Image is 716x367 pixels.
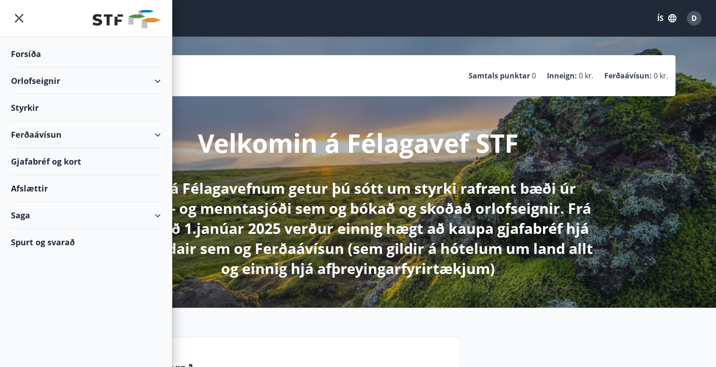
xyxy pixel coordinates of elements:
button: D [683,7,705,29]
p: Ferðaávísun : [604,71,652,81]
div: Forsíða [11,41,161,67]
span: 0 kr. [654,71,668,81]
p: Hér á Félagavefnum getur þú sótt um styrki rafrænt bæði úr sjúkra- og menntasjóði sem og bókað og... [118,178,599,279]
div: Ferðaávísun [11,121,161,148]
span: 0 [532,71,536,81]
span: 0 kr. [579,71,593,81]
img: union_logo [93,10,161,28]
div: Orlofseignir [11,67,161,94]
p: Samtals punktar [469,71,530,81]
div: Saga [11,202,161,229]
div: Afslættir [11,175,161,202]
div: Styrkir [11,94,161,121]
button: menu [11,10,27,26]
p: Inneign : [547,71,577,81]
button: ÍS [652,10,681,26]
div: Gjafabréf og kort [11,148,161,175]
span: D [691,13,697,23]
p: Velkomin á Félagavef STF [198,125,519,160]
div: Spurt og svarað [11,229,161,255]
